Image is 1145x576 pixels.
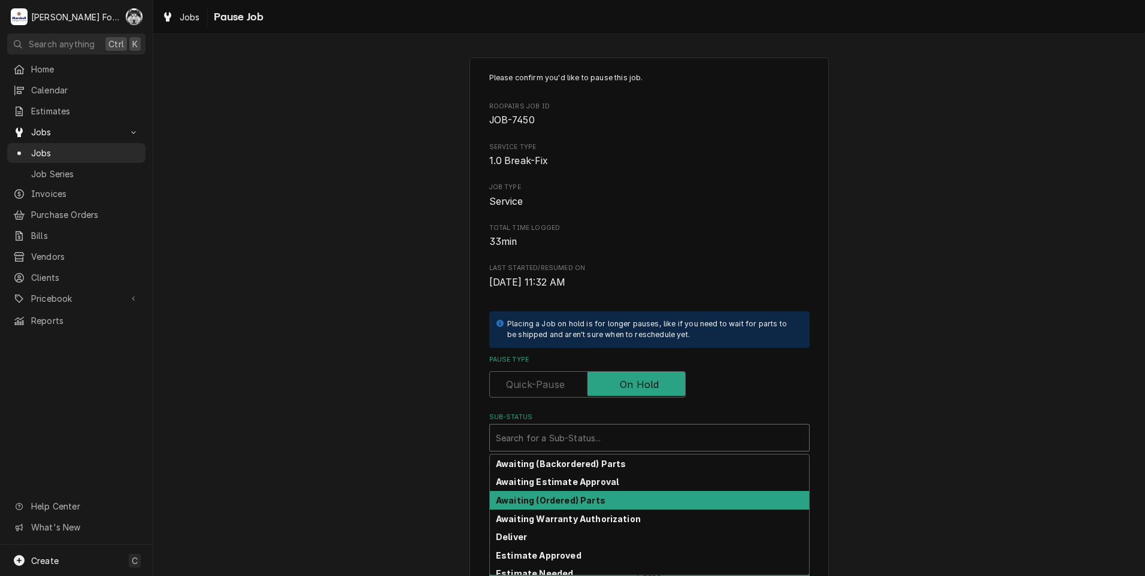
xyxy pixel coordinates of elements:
span: Last Started/Resumed On [489,275,810,290]
div: [PERSON_NAME] Food Equipment Service [31,11,119,23]
span: Pricebook [31,292,122,305]
div: Chris Murphy (103)'s Avatar [126,8,143,25]
div: Last Started/Resumed On [489,263,810,289]
span: C [132,554,138,567]
div: Total Time Logged [489,223,810,249]
div: Placing a Job on hold is for longer pauses, like if you need to wait for parts to be shipped and ... [507,319,798,341]
label: Sub-Status [489,413,810,422]
p: Please confirm you'd like to pause this job. [489,72,810,83]
strong: Estimate Approved [496,550,581,560]
span: K [132,38,138,50]
span: Pause Job [210,9,263,25]
span: [DATE] 11:32 AM [489,277,565,288]
div: M [11,8,28,25]
span: Jobs [31,147,140,159]
div: C( [126,8,143,25]
label: Pause Type [489,355,810,365]
a: Invoices [7,184,146,204]
div: Marshall Food Equipment Service's Avatar [11,8,28,25]
span: Ctrl [108,38,124,50]
div: Service Type [489,143,810,168]
div: Job Type [489,183,810,208]
span: Help Center [31,500,138,513]
span: Purchase Orders [31,208,140,221]
strong: Awaiting (Backordered) Parts [496,459,626,469]
div: Sub-Status [489,413,810,451]
span: Roopairs Job ID [489,102,810,111]
span: Search anything [29,38,95,50]
a: Jobs [7,143,146,163]
span: Bills [31,229,140,242]
strong: Deliver [496,532,527,542]
button: Search anythingCtrlK [7,34,146,54]
a: Estimates [7,101,146,121]
span: Service Type [489,143,810,152]
span: Jobs [180,11,200,23]
a: Go to Pricebook [7,289,146,308]
span: Total Time Logged [489,223,810,233]
span: Home [31,63,140,75]
span: JOB-7450 [489,114,535,126]
a: Home [7,59,146,79]
span: Last Started/Resumed On [489,263,810,273]
div: Roopairs Job ID [489,102,810,128]
span: Roopairs Job ID [489,113,810,128]
div: Pause Type [489,355,810,398]
span: Job Type [489,195,810,209]
a: Jobs [157,7,205,27]
span: Job Series [31,168,140,180]
span: Create [31,556,59,566]
span: Service [489,196,523,207]
a: Vendors [7,247,146,266]
span: Invoices [31,187,140,200]
span: Jobs [31,126,122,138]
strong: Awaiting Estimate Approval [496,477,619,487]
strong: Awaiting (Ordered) Parts [496,495,605,505]
div: Job Pause Form [489,72,810,536]
a: Go to Help Center [7,496,146,516]
span: What's New [31,521,138,533]
strong: Awaiting Warranty Authorization [496,514,641,524]
span: Reports [31,314,140,327]
a: Job Series [7,164,146,184]
a: Go to Jobs [7,122,146,142]
span: Vendors [31,250,140,263]
span: Service Type [489,154,810,168]
a: Go to What's New [7,517,146,537]
a: Bills [7,226,146,245]
span: Estimates [31,105,140,117]
a: Reports [7,311,146,331]
span: Job Type [489,183,810,192]
span: 1.0 Break-Fix [489,155,549,166]
a: Clients [7,268,146,287]
a: Purchase Orders [7,205,146,225]
span: 33min [489,236,517,247]
span: Calendar [31,84,140,96]
span: Clients [31,271,140,284]
span: Total Time Logged [489,235,810,249]
a: Calendar [7,80,146,100]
